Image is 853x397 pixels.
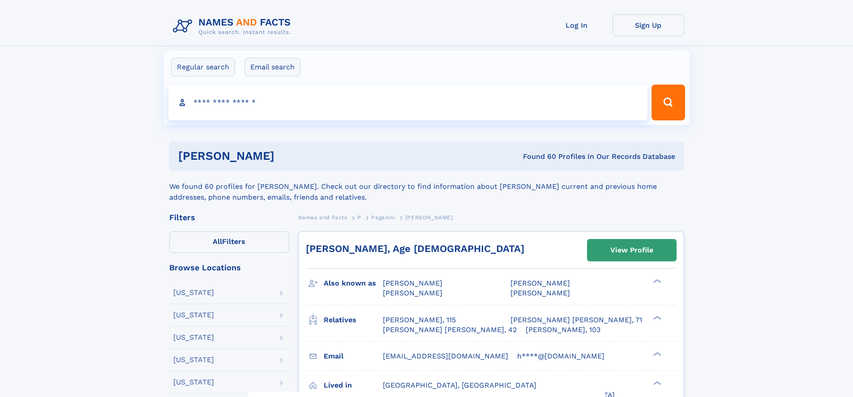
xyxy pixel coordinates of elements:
div: ❯ [651,278,662,284]
div: ❯ [651,315,662,320]
h1: [PERSON_NAME] [178,150,399,162]
h3: Relatives [324,312,383,328]
a: Paganini [371,212,395,223]
div: We found 60 profiles for [PERSON_NAME]. Check out our directory to find information about [PERSON... [169,171,684,203]
span: [PERSON_NAME] [405,214,453,221]
div: View Profile [610,240,653,260]
span: [EMAIL_ADDRESS][DOMAIN_NAME] [383,352,508,360]
button: Search Button [652,85,685,120]
div: Found 60 Profiles In Our Records Database [399,152,675,162]
span: [PERSON_NAME] [510,279,570,287]
span: [PERSON_NAME] [383,279,442,287]
label: Email search [244,58,300,77]
div: [US_STATE] [173,289,214,296]
img: Logo Names and Facts [169,14,298,38]
span: Paganini [371,214,395,221]
a: [PERSON_NAME], Age [DEMOGRAPHIC_DATA] [306,243,524,254]
a: Log In [541,14,613,36]
span: All [213,237,222,246]
h3: Lived in [324,378,383,393]
div: [US_STATE] [173,334,214,341]
div: ❯ [651,351,662,357]
div: [US_STATE] [173,356,214,363]
div: Browse Locations [169,264,289,272]
div: [US_STATE] [173,312,214,319]
a: Sign Up [613,14,684,36]
a: Names and Facts [298,212,347,223]
label: Regular search [171,58,235,77]
div: ❯ [651,380,662,386]
a: P [357,212,361,223]
label: Filters [169,231,289,253]
span: P [357,214,361,221]
span: [PERSON_NAME] [383,289,442,297]
div: Filters [169,213,289,222]
a: [PERSON_NAME], 115 [383,315,456,325]
span: [PERSON_NAME] [510,289,570,297]
a: [PERSON_NAME] [PERSON_NAME], 42 [383,325,517,335]
h3: Also known as [324,276,383,291]
input: search input [168,85,648,120]
a: [PERSON_NAME], 103 [526,325,600,335]
h3: Email [324,349,383,364]
a: [PERSON_NAME] [PERSON_NAME], 71 [510,315,642,325]
div: [US_STATE] [173,379,214,386]
span: [GEOGRAPHIC_DATA], [GEOGRAPHIC_DATA] [383,381,536,389]
a: View Profile [587,239,676,261]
